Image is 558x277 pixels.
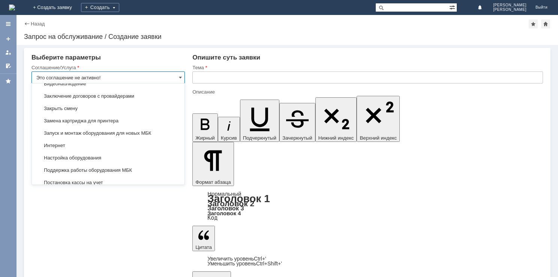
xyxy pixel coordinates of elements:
[207,199,254,208] a: Заголовок 2
[207,214,217,221] a: Код
[36,155,180,161] span: Настройка оборудования
[31,65,183,70] div: Соглашение/Услуга
[541,19,550,28] div: Сделать домашней страницей
[256,261,282,267] span: Ctrl+Shift+'
[192,142,234,186] button: Формат абзаца
[192,65,541,70] div: Тема
[24,33,550,40] div: Запрос на обслуживание / Создание заявки
[315,97,357,142] button: Нижний индекс
[279,103,315,142] button: Зачеркнутый
[81,3,119,12] div: Создать
[36,180,180,186] span: Постановка кассы на учет
[282,135,312,141] span: Зачеркнутый
[36,143,180,149] span: Интернет
[36,106,180,112] span: Закрыть смену
[221,135,237,141] span: Курсив
[2,46,14,58] a: Мои заявки
[240,100,279,142] button: Подчеркнутый
[9,4,15,10] a: Перейти на домашнюю страницу
[2,33,14,45] a: Создать заявку
[36,93,180,99] span: Заключение договоров с провайдерами
[357,96,400,142] button: Верхний индекс
[195,179,231,185] span: Формат абзаца
[9,4,15,10] img: logo
[243,135,276,141] span: Подчеркнутый
[207,261,282,267] a: Decrease
[195,135,215,141] span: Жирный
[207,193,270,204] a: Заголовок 1
[207,205,244,211] a: Заголовок 3
[218,117,240,142] button: Курсив
[360,135,397,141] span: Верхний индекс
[192,54,260,61] span: Опишите суть заявки
[192,191,543,220] div: Формат абзаца
[493,3,526,7] span: [PERSON_NAME]
[529,19,538,28] div: Добавить в избранное
[36,130,180,136] span: Запуск и монтаж оборудования для новых МБК
[195,244,212,250] span: Цитата
[254,256,266,262] span: Ctrl+'
[192,226,215,251] button: Цитата
[318,135,354,141] span: Нижний индекс
[36,81,180,87] span: Видеонаблюдение
[493,7,526,12] span: [PERSON_NAME]
[36,167,180,173] span: Поддержка работы оборудования МБК
[207,191,241,197] a: Нормальный
[449,3,457,10] span: Расширенный поиск
[207,256,266,262] a: Increase
[192,89,541,94] div: Описание
[36,118,180,124] span: Замена картриджа для принтера
[31,54,101,61] span: Выберите параметры
[2,60,14,72] a: Мои согласования
[192,113,218,142] button: Жирный
[207,210,241,216] a: Заголовок 4
[192,256,543,266] div: Цитата
[31,21,45,27] a: Назад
